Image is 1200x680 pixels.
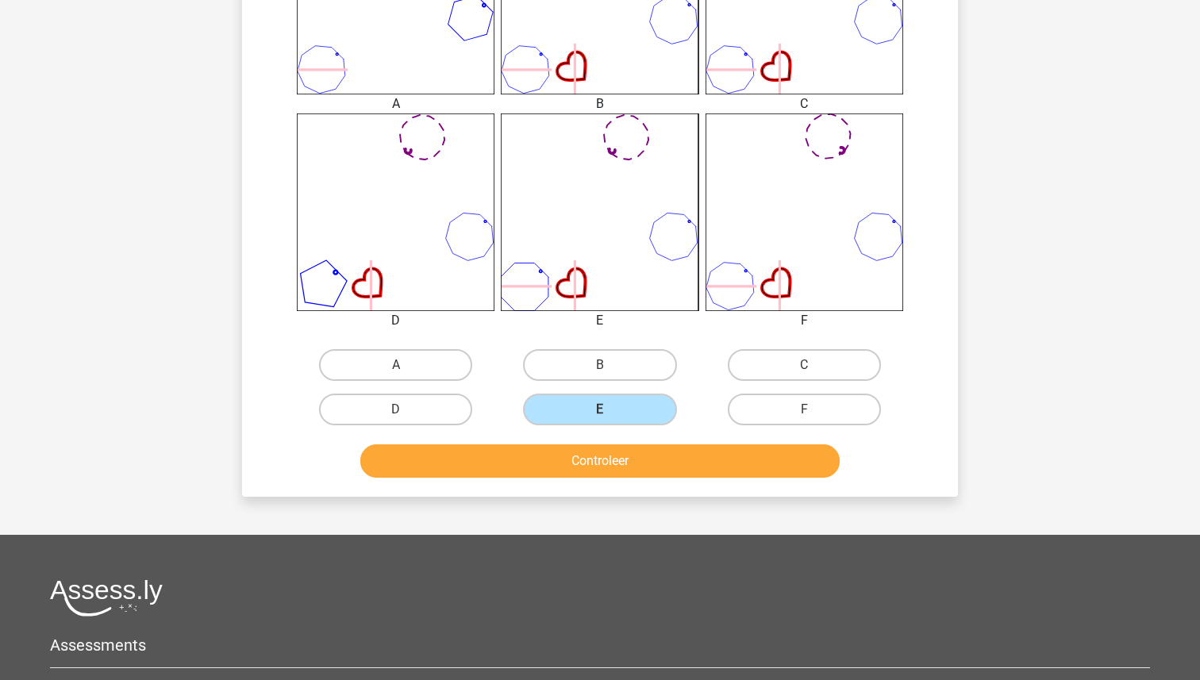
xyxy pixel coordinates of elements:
[694,311,915,330] div: F
[360,444,840,478] button: Controleer
[285,94,506,113] div: A
[694,94,915,113] div: C
[319,349,472,381] label: A
[285,311,506,330] div: D
[50,636,1150,655] h5: Assessments
[728,349,881,381] label: C
[489,94,710,113] div: B
[50,579,163,617] img: Assessly logo
[319,394,472,425] label: D
[728,394,881,425] label: F
[489,311,710,330] div: E
[523,349,676,381] label: B
[523,394,676,425] label: E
